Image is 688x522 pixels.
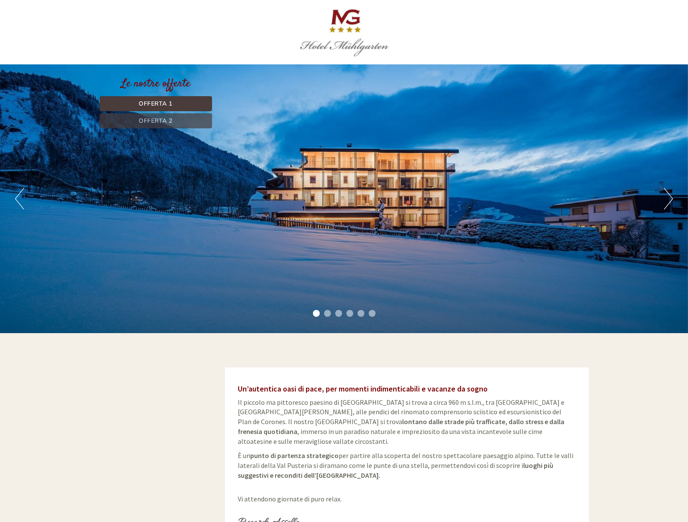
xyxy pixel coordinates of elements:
[139,100,173,108] span: Offerta 1
[100,76,212,92] div: Le nostre offerte
[664,188,673,209] button: Next
[238,384,488,394] span: Un’autentica oasi di pace, per momenti indimenticabili e vacanze da sogno
[139,117,173,125] span: Offerta 2
[238,451,573,480] span: È un per partire alla scoperta del nostro spettacolare paesaggio alpino. Tutte le valli laterali ...
[238,485,342,503] span: Vi attendono giornate di puro relax.
[238,461,553,480] strong: luoghi più suggestivi e reconditi dell’[GEOGRAPHIC_DATA].
[250,451,339,460] strong: punto di partenza strategico
[238,398,564,446] span: Il piccolo ma pittoresco paesino di [GEOGRAPHIC_DATA] si trova a circa 960 m s.l.m., tra [GEOGRAP...
[15,188,24,209] button: Previous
